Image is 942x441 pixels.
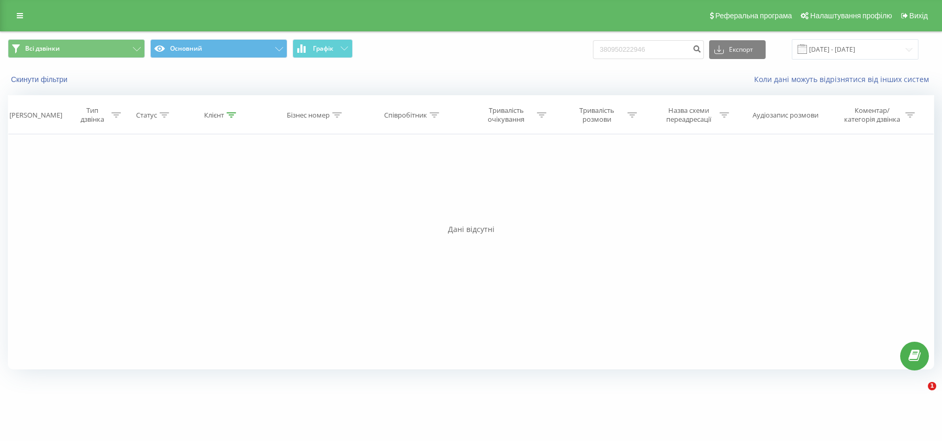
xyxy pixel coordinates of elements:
div: Коментар/категорія дзвінка [842,106,903,124]
iframe: Intercom live chat [906,382,932,407]
div: Назва схеми переадресації [661,106,717,124]
div: Співробітник [384,111,427,120]
button: Експорт [709,40,766,59]
span: Графік [313,45,333,52]
button: Скинути фільтри [8,75,73,84]
div: Тривалість очікування [478,106,534,124]
button: Всі дзвінки [8,39,145,58]
button: Основний [150,39,287,58]
button: Графік [293,39,353,58]
span: 1 [928,382,936,390]
div: Бізнес номер [287,111,330,120]
span: Всі дзвінки [25,44,60,53]
div: Тип дзвінка [75,106,109,124]
div: Статус [136,111,157,120]
div: Дані відсутні [8,224,934,235]
span: Вихід [910,11,928,20]
div: Аудіозапис розмови [753,111,818,120]
a: Коли дані можуть відрізнятися вiд інших систем [754,74,934,84]
input: Пошук за номером [593,40,704,59]
span: Реферальна програма [715,11,792,20]
div: [PERSON_NAME] [9,111,62,120]
span: Налаштування профілю [810,11,892,20]
div: Тривалість розмови [569,106,625,124]
div: Клієнт [204,111,224,120]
